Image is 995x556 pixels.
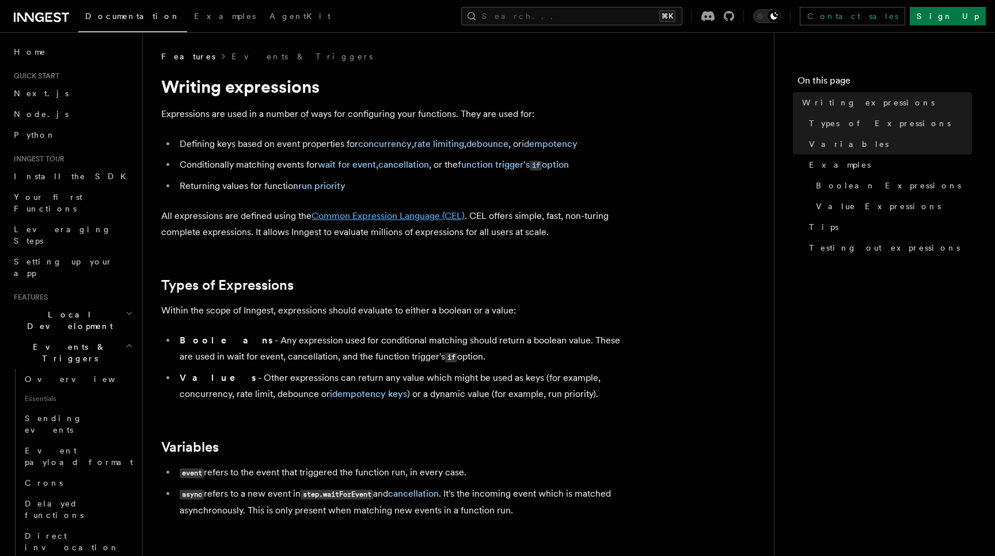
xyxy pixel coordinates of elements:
[161,76,622,97] h1: Writing expressions
[9,293,48,302] span: Features
[797,74,972,92] h4: On this page
[176,178,622,194] li: Returning values for function
[816,180,961,191] span: Boolean Expressions
[530,161,542,171] code: if
[78,3,187,32] a: Documentation
[176,332,622,365] li: - Any expression used for conditional matching should return a boolean value. These are used in w...
[25,375,143,384] span: Overview
[800,7,905,25] a: Contact sales
[161,106,622,122] p: Expressions are used in a number of ways for configuring your functions. They are used for:
[20,408,135,440] a: Sending events
[20,472,135,493] a: Crons
[14,46,46,58] span: Home
[176,370,622,402] li: - Other expressions can return any value which might be used as keys (for example, concurrency, r...
[388,488,439,499] a: cancellation
[9,187,135,219] a: Your first Functions
[298,180,345,191] a: run priority
[231,51,373,62] a: Events & Triggers
[9,219,135,251] a: Leveraging Steps
[176,486,622,519] li: refers to a new event in and . It's the incoming event which is matched asynchronously. This is o...
[414,138,464,149] a: rate limiting
[263,3,337,31] a: AgentKit
[445,353,457,362] code: if
[187,3,263,31] a: Examples
[161,277,294,293] a: Types of Expressions
[161,208,622,240] p: All expressions are defined using the . CEL offers simple, fast, non-turing complete expressions....
[804,154,972,175] a: Examples
[910,7,986,25] a: Sign Up
[9,154,64,164] span: Inngest tour
[9,309,126,332] span: Local Development
[25,446,133,467] span: Event payload format
[9,83,135,104] a: Next.js
[14,225,111,245] span: Leveraging Steps
[809,159,871,171] span: Examples
[804,237,972,258] a: Testing out expressions
[176,464,622,481] li: refers to the event that triggered the function run, in every case.
[176,157,622,173] li: Conditionally matching events for , , or the
[85,12,180,21] span: Documentation
[176,136,622,152] li: Defining keys based on event properties for , , , or
[180,372,258,383] strong: Values
[809,118,951,129] span: Types of Expressions
[180,335,275,346] strong: Booleans
[816,201,941,212] span: Value Expressions
[14,89,69,98] span: Next.js
[14,257,113,278] span: Setting up your app
[301,490,373,500] code: step.waitForEvent
[811,175,972,196] a: Boolean Expressions
[804,217,972,237] a: Tips
[802,97,935,108] span: Writing expressions
[25,414,82,434] span: Sending events
[180,490,204,500] code: async
[659,10,675,22] kbd: ⌘K
[9,71,59,81] span: Quick start
[14,130,56,139] span: Python
[20,369,135,389] a: Overview
[9,124,135,145] a: Python
[522,138,578,149] a: idempotency
[466,138,508,149] a: debounce
[458,159,569,170] a: function trigger'sifoption
[269,12,331,21] span: AgentKit
[378,159,429,170] a: cancellation
[753,9,781,23] button: Toggle dark mode
[318,159,376,170] a: wait for event
[811,196,972,217] a: Value Expressions
[14,172,133,181] span: Install the SDK
[9,104,135,124] a: Node.js
[9,304,135,336] button: Local Development
[20,493,135,525] a: Delayed functions
[330,388,407,399] a: idempotency keys
[180,468,204,478] code: event
[14,192,82,213] span: Your first Functions
[9,41,135,62] a: Home
[358,138,412,149] a: concurrency
[9,336,135,369] button: Events & Triggers
[25,478,63,487] span: Crons
[797,92,972,113] a: Writing expressions
[25,499,83,520] span: Delayed functions
[809,138,888,150] span: Variables
[20,440,135,472] a: Event payload format
[161,302,622,319] p: Within the scope of Inngest, expressions should evaluate to either a boolean or a value:
[809,221,838,233] span: Tips
[194,12,256,21] span: Examples
[161,51,215,62] span: Features
[161,439,219,455] a: Variables
[25,531,119,552] span: Direct invocation
[461,7,682,25] button: Search...⌘K
[9,251,135,283] a: Setting up your app
[804,134,972,154] a: Variables
[809,242,960,254] span: Testing out expressions
[20,389,135,408] span: Essentials
[312,210,465,221] a: Common Expression Language (CEL)
[9,341,126,364] span: Events & Triggers
[804,113,972,134] a: Types of Expressions
[9,166,135,187] a: Install the SDK
[14,109,69,119] span: Node.js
